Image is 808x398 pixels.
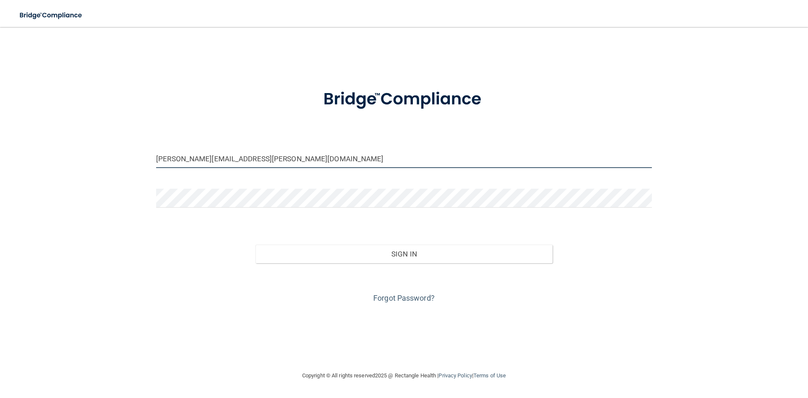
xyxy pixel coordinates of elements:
input: Email [156,149,652,168]
a: Forgot Password? [373,294,435,302]
img: bridge_compliance_login_screen.278c3ca4.svg [306,77,502,121]
a: Terms of Use [473,372,506,379]
div: Copyright © All rights reserved 2025 @ Rectangle Health | | [250,362,558,389]
button: Sign In [255,245,553,263]
a: Privacy Policy [439,372,472,379]
img: bridge_compliance_login_screen.278c3ca4.svg [13,7,90,24]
